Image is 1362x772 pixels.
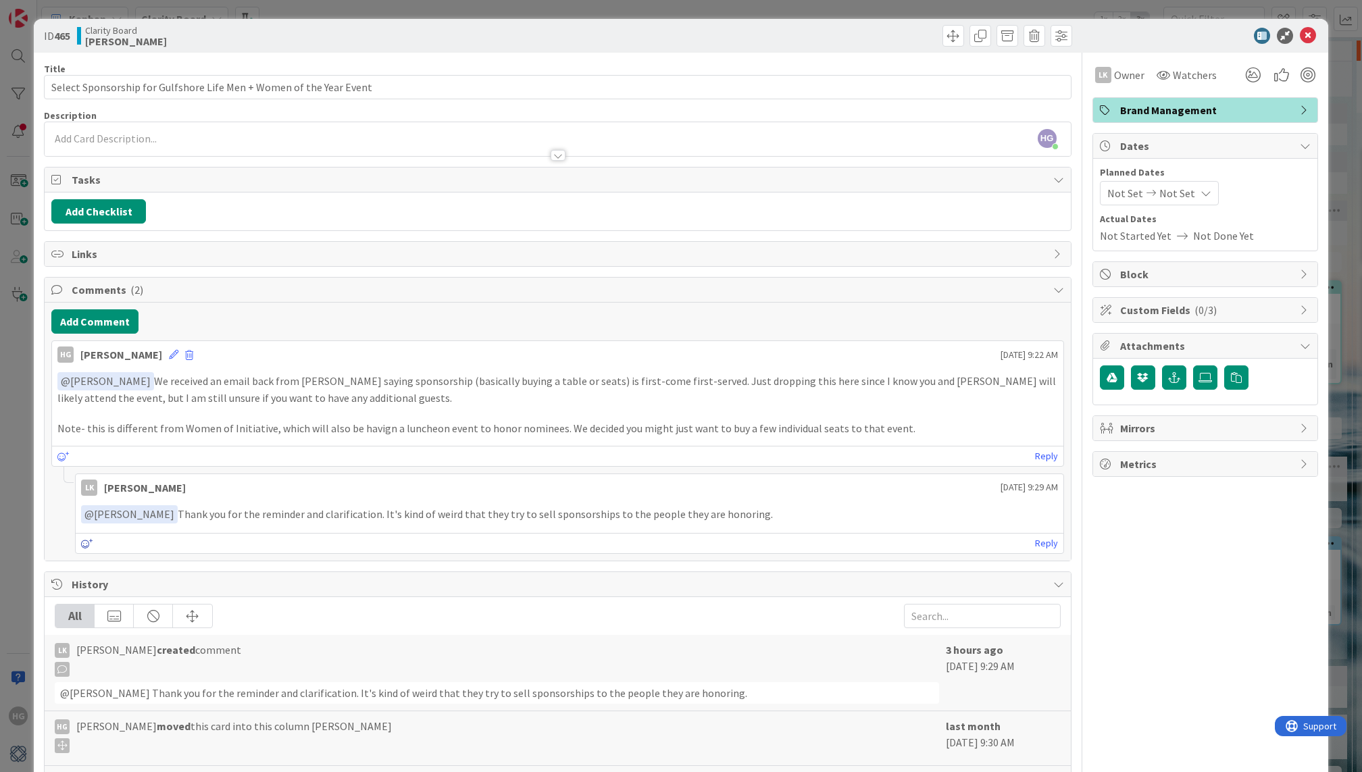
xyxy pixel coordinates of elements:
[1120,302,1293,318] span: Custom Fields
[76,718,392,753] span: [PERSON_NAME] this card into this column [PERSON_NAME]
[1120,456,1293,472] span: Metrics
[61,374,151,388] span: [PERSON_NAME]
[1100,165,1311,180] span: Planned Dates
[55,719,70,734] div: HG
[55,643,70,658] div: LK
[44,109,97,122] span: Description
[157,643,195,657] b: created
[85,25,167,36] span: Clarity Board
[1120,338,1293,354] span: Attachments
[104,480,186,496] div: [PERSON_NAME]
[54,29,70,43] b: 465
[61,374,70,388] span: @
[1100,212,1311,226] span: Actual Dates
[51,199,146,224] button: Add Checklist
[1038,129,1057,148] span: HG
[1001,480,1058,494] span: [DATE] 9:29 AM
[72,576,1046,592] span: History
[72,246,1046,262] span: Links
[1035,448,1058,465] a: Reply
[72,172,1046,188] span: Tasks
[57,421,1057,436] p: Note- this is different from Women of Initiative, which will also be havign a luncheon event to h...
[1159,185,1195,201] span: Not Set
[76,642,241,677] span: [PERSON_NAME] comment
[57,372,1057,405] p: We received an email back from [PERSON_NAME] saying sponsorship (basically buying a table or seat...
[1173,67,1217,83] span: Watchers
[1120,138,1293,154] span: Dates
[1001,348,1058,362] span: [DATE] 9:22 AM
[1095,67,1111,83] div: LK
[946,719,1001,733] b: last month
[904,604,1061,628] input: Search...
[1120,102,1293,118] span: Brand Management
[55,604,95,627] div: All
[44,63,66,75] label: Title
[1120,420,1293,436] span: Mirrors
[946,718,1061,758] div: [DATE] 9:30 AM
[44,28,70,44] span: ID
[130,283,143,297] span: ( 2 )
[44,75,1071,99] input: type card name here...
[1107,185,1143,201] span: Not Set
[81,480,97,496] div: LK
[1100,228,1171,244] span: Not Started Yet
[1194,303,1217,317] span: ( 0/3 )
[55,682,938,704] div: @[PERSON_NAME]﻿ Thank you for the reminder and clarification. It's kind of weird that they try to...
[946,642,1061,704] div: [DATE] 9:29 AM
[72,282,1046,298] span: Comments
[84,507,94,521] span: @
[157,719,191,733] b: moved
[85,36,167,47] b: [PERSON_NAME]
[80,346,162,363] div: [PERSON_NAME]
[84,507,174,521] span: [PERSON_NAME]
[1035,535,1058,552] a: Reply
[51,309,138,334] button: Add Comment
[1114,67,1144,83] span: Owner
[1120,266,1293,282] span: Block
[81,505,1057,523] p: Thank you for the reminder and clarification. It's kind of weird that they try to sell sponsorshi...
[946,643,1003,657] b: 3 hours ago
[57,346,74,363] div: HG
[28,2,61,18] span: Support
[1193,228,1254,244] span: Not Done Yet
